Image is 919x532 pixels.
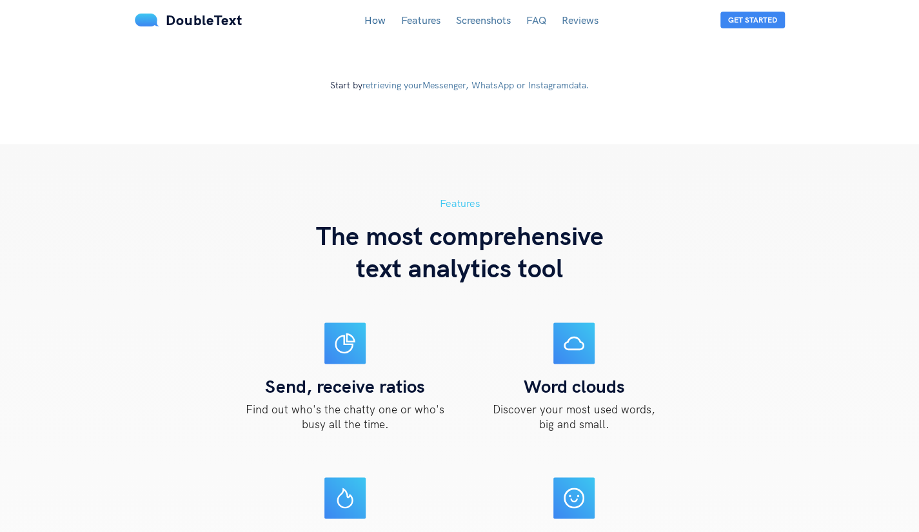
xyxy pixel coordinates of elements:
[456,14,511,26] a: Screenshots
[335,488,355,508] span: fire
[493,402,655,431] p: Discover your most used words, big and small.
[166,11,242,29] span: DoubleText
[135,195,785,212] h5: Features
[364,14,386,26] a: How
[135,219,785,284] h3: The most comprehensive text analytics tool
[564,488,584,508] span: smile
[135,68,785,92] div: Start by
[335,333,355,353] span: pie-chart
[244,402,447,431] p: Find out who's the chatty one or who's busy all the time.
[524,377,625,396] h4: Word clouds
[401,14,440,26] a: Features
[362,79,589,91] a: retrieving yourMessenger, WhatsApp or Instagramdata.
[720,12,785,28] button: Get Started
[564,333,584,353] span: cloud
[526,14,546,26] a: FAQ
[562,14,598,26] a: Reviews
[135,11,242,29] a: DoubleText
[265,377,425,396] h4: Send, receive ratios
[135,14,159,26] img: mS3x8y1f88AAAAABJRU5ErkJggg==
